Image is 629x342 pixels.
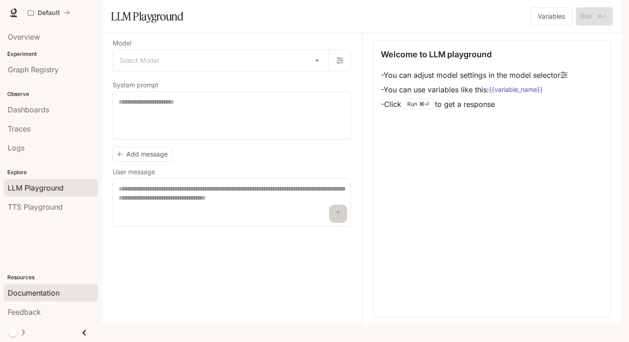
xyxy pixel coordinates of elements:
div: Run [403,99,433,110]
span: Select Model [120,56,159,65]
button: All workspaces [24,4,74,22]
div: Select Model [113,50,329,71]
p: Welcome to LLM playground [381,48,492,60]
h1: LLM Playground [111,7,183,25]
p: ⌘⏎ [419,101,429,107]
li: - Click to get a response [381,97,568,111]
code: {{variable_name}} [489,85,543,94]
button: Variables [530,7,572,25]
p: System prompt [113,82,159,88]
li: - You can use variables like this: [381,82,568,97]
li: - You can adjust model settings in the model selector [381,68,568,82]
p: Model [113,40,131,46]
button: Add message [113,147,172,162]
p: Default [38,9,60,17]
p: User message [113,169,155,175]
